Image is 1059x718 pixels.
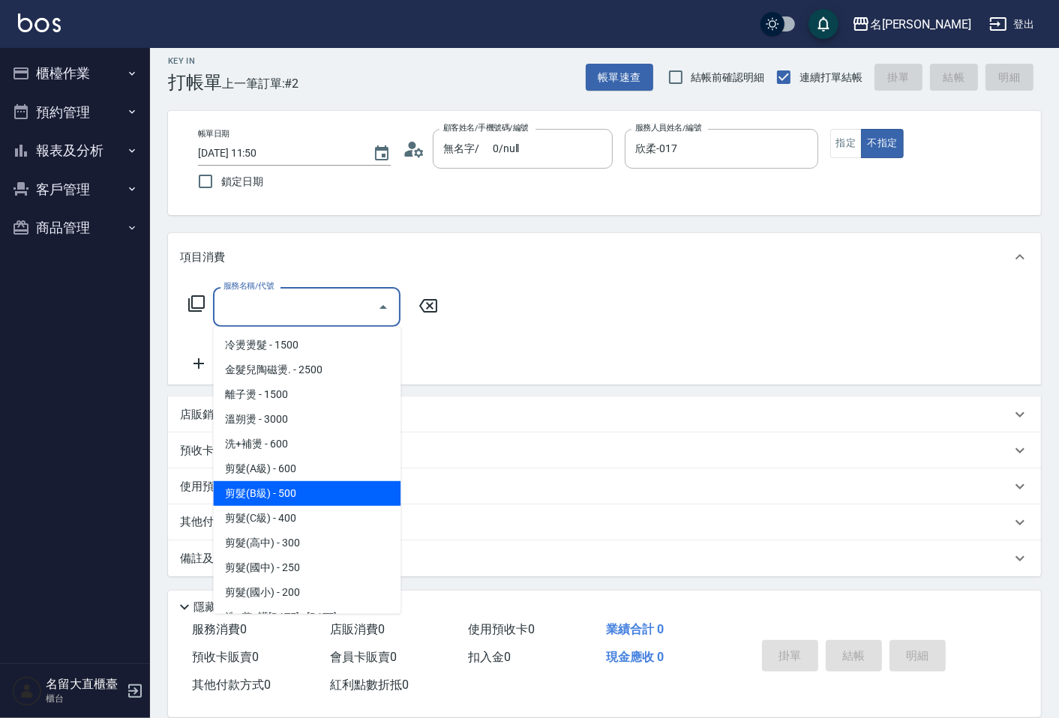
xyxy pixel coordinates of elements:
span: 連續打單結帳 [799,70,862,85]
span: 結帳前確認明細 [691,70,765,85]
button: Choose date, selected date is 2025-10-12 [364,136,400,172]
span: 鎖定日期 [221,174,263,190]
h3: 打帳單 [168,72,222,93]
span: 剪髮(A級) - 600 [213,456,400,481]
span: 洗+補燙 - 600 [213,432,400,456]
span: 冷燙燙髮 - 1500 [213,333,400,358]
button: 登出 [983,10,1041,38]
span: 店販消費 0 [330,622,385,636]
p: 預收卡販賣 [180,443,236,459]
h2: Key In [168,56,222,66]
span: 剪髮(C級) - 400 [213,506,400,531]
p: 隱藏業績明細 [193,600,261,615]
button: 櫃檯作業 [6,54,144,93]
p: 使用預收卡 [180,479,236,495]
span: 現金應收 0 [606,650,664,664]
div: 項目消費 [168,233,1041,281]
button: 不指定 [861,129,903,158]
button: 指定 [830,129,862,158]
span: 金髮兒陶磁燙. - 2500 [213,358,400,382]
button: 商品管理 [6,208,144,247]
div: 其他付款方式入金可用餘額: 0 [168,504,1041,540]
span: 預收卡販賣 0 [192,650,259,664]
span: 剪髮(高中) - 300 [213,531,400,555]
div: 備註及來源 [168,540,1041,576]
span: 使用預收卡 0 [468,622,535,636]
span: 剪髮(國中) - 250 [213,555,400,580]
button: 預約管理 [6,93,144,132]
label: 帳單日期 [198,128,229,139]
span: 上一筆訂單:#2 [222,74,299,93]
div: 使用預收卡 [168,468,1041,504]
img: Logo [18,13,61,32]
span: 剪髮(國小) - 200 [213,580,400,605]
label: 服務人員姓名/編號 [635,122,701,133]
p: 櫃台 [46,692,122,705]
p: 店販銷售 [180,407,225,423]
button: 客戶管理 [6,170,144,209]
div: 預收卡販賣 [168,432,1041,468]
span: 剪髮(B級) - 500 [213,481,400,506]
button: 報表及分析 [6,131,144,170]
span: 服務消費 0 [192,622,247,636]
p: 項目消費 [180,250,225,265]
button: 帳單速查 [586,64,653,91]
h5: 名留大直櫃臺 [46,677,122,692]
span: 溫朔燙 - 3000 [213,407,400,432]
span: 其他付款方式 0 [192,678,271,692]
span: 洗+剪+護[DATE] - [DATE] [213,605,400,630]
button: Close [371,295,395,319]
label: 顧客姓名/手機號碼/編號 [443,122,529,133]
button: 名[PERSON_NAME] [846,9,977,40]
img: Person [12,676,42,706]
div: 店販銷售 [168,396,1041,432]
p: 備註及來源 [180,551,236,567]
input: YYYY/MM/DD hh:mm [198,141,358,166]
label: 服務名稱/代號 [223,280,274,292]
span: 會員卡販賣 0 [330,650,397,664]
button: save [808,9,838,39]
div: 名[PERSON_NAME] [870,15,971,34]
p: 其他付款方式 [180,514,318,531]
span: 紅利點數折抵 0 [330,678,409,692]
span: 離子燙 - 1500 [213,382,400,407]
span: 扣入金 0 [468,650,511,664]
span: 業績合計 0 [606,622,664,636]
